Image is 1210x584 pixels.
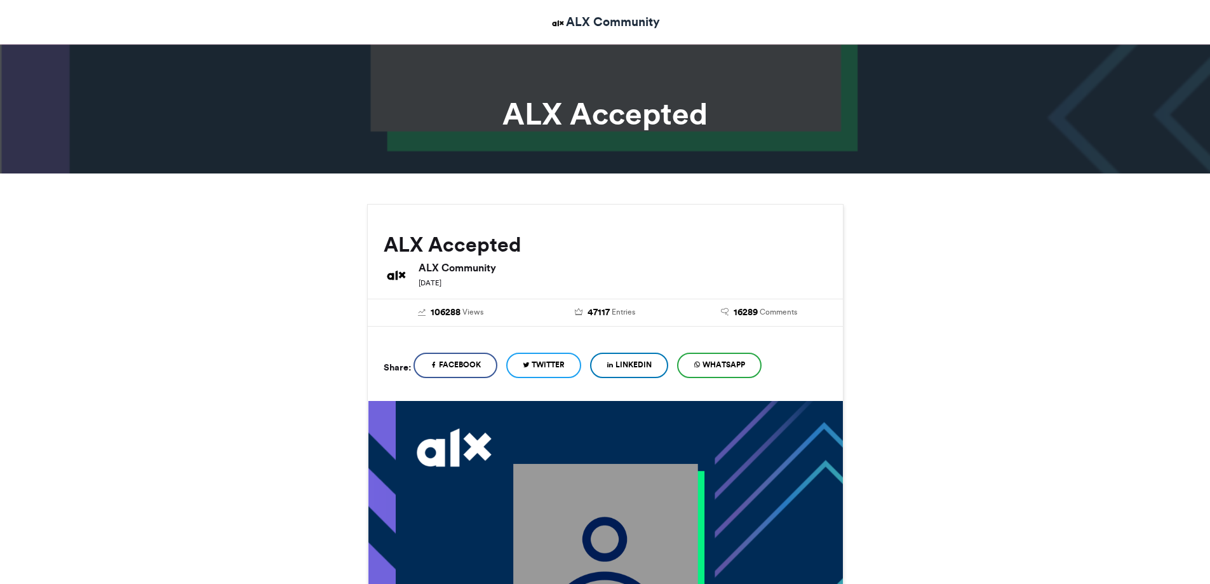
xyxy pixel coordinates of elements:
[734,306,758,320] span: 16289
[692,306,827,320] a: 16289 Comments
[384,359,411,376] h5: Share:
[506,353,581,378] a: Twitter
[419,262,827,273] h6: ALX Community
[431,306,460,320] span: 106288
[588,306,610,320] span: 47117
[615,359,652,370] span: LinkedIn
[550,15,566,31] img: ALX Community
[702,359,745,370] span: WhatsApp
[550,13,660,31] a: ALX Community
[462,306,483,318] span: Views
[537,306,673,320] a: 47117 Entries
[760,306,797,318] span: Comments
[439,359,481,370] span: Facebook
[384,233,827,256] h2: ALX Accepted
[253,98,958,129] h1: ALX Accepted
[384,306,519,320] a: 106288 Views
[384,262,409,288] img: ALX Community
[532,359,565,370] span: Twitter
[413,353,497,378] a: Facebook
[419,278,441,287] small: [DATE]
[612,306,635,318] span: Entries
[590,353,668,378] a: LinkedIn
[677,353,762,378] a: WhatsApp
